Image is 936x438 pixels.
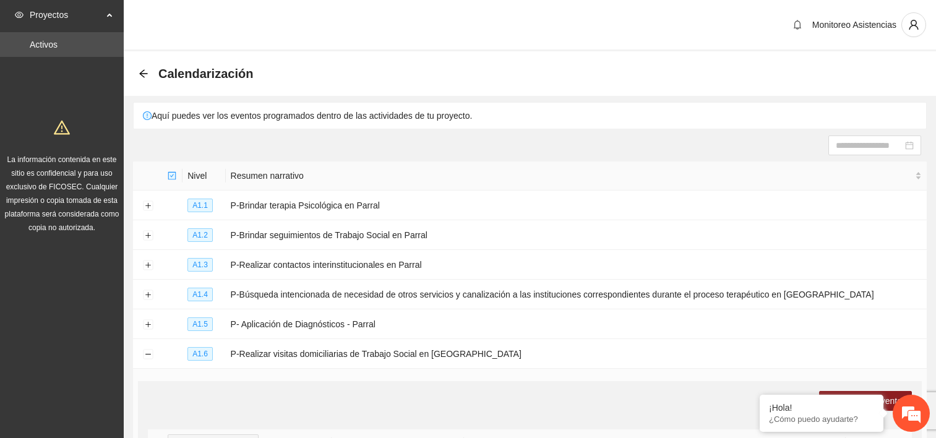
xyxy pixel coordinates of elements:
button: user [901,12,926,37]
span: user [902,19,925,30]
span: La información contenida en este sitio es confidencial y para uso exclusivo de FICOSEC. Cualquier... [5,155,119,232]
button: Collapse row [143,350,153,359]
td: P-Brindar terapia Psicológica en Parral [226,191,927,220]
span: A1.3 [187,258,213,272]
span: Monitoreo Asistencias [812,20,896,30]
td: P-Realizar visitas domiciliarias de Trabajo Social en [GEOGRAPHIC_DATA] [226,339,927,369]
span: exclamation-circle [143,111,152,120]
button: bell [788,15,807,35]
button: plusAgregar evento [819,391,912,411]
span: A1.1 [187,199,213,212]
button: Expand row [143,260,153,270]
a: Activos [30,40,58,49]
span: A1.2 [187,228,213,242]
button: Expand row [143,290,153,300]
td: P-Realizar contactos interinstitucionales en Parral [226,250,927,280]
span: A1.6 [187,347,213,361]
p: ¿Cómo puedo ayudarte? [769,414,874,424]
span: check-square [168,171,176,180]
button: Expand row [143,320,153,330]
th: Nivel [182,161,225,191]
span: Resumen narrativo [231,169,912,182]
span: Agregar evento [843,394,902,408]
td: P- Aplicación de Diagnósticos - Parral [226,309,927,339]
th: Resumen narrativo [226,161,927,191]
td: P-Búsqueda intencionada de necesidad de otros servicios y canalización a las instituciones corres... [226,280,927,309]
button: Expand row [143,231,153,241]
td: P-Brindar seguimientos de Trabajo Social en Parral [226,220,927,250]
span: arrow-left [139,69,148,79]
span: bell [788,20,807,30]
span: A1.5 [187,317,213,331]
span: warning [54,119,70,135]
span: Calendarización [158,64,253,84]
button: Expand row [143,201,153,211]
span: A1.4 [187,288,213,301]
div: Aquí puedes ver los eventos programados dentro de las actividades de tu proyecto. [134,103,926,129]
span: Proyectos [30,2,103,27]
div: Back [139,69,148,79]
span: eye [15,11,24,19]
div: ¡Hola! [769,403,874,413]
